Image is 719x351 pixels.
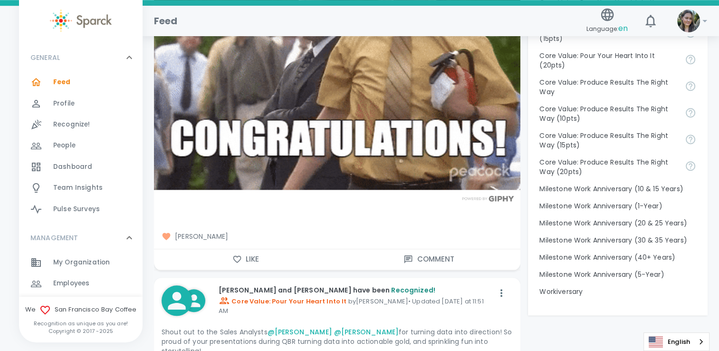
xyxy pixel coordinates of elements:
[586,22,628,35] span: Language:
[19,177,143,198] a: Team Insights
[19,72,143,224] div: GENERAL
[539,78,677,97] p: Core Value: Produce Results The Right Way
[19,72,143,93] a: Feed
[539,235,696,245] p: Milestone Work Anniversary (30 & 35 Years)
[219,295,494,315] p: by [PERSON_NAME] • Updated [DATE] at 11:51 AM
[539,253,696,262] p: Milestone Work Anniversary (40+ Years)
[19,304,143,316] span: We San Francisco Bay Coffee
[539,157,677,176] p: Core Value: Produce Results The Right Way (20pts)
[643,332,709,351] div: Language
[19,320,143,327] p: Recognition as unique as you are!
[391,285,435,295] span: Recognized!
[19,93,143,114] a: Profile
[334,327,399,337] a: @[PERSON_NAME]
[53,279,89,288] span: Employees
[19,294,143,315] a: Demographics
[30,233,78,243] p: MANAGEMENT
[219,297,346,306] span: Core Value: Pour Your Heart Into It
[618,23,628,34] span: en
[685,54,696,65] svg: Come to work to make a difference in your own way
[539,218,696,228] p: Milestone Work Anniversary (20 & 25 Years)
[685,160,696,172] svg: Find success working together and doing the right thing
[19,10,143,32] a: Sparck logo
[19,43,143,72] div: GENERAL
[539,201,696,211] p: Milestone Work Anniversary (1-Year)
[19,199,143,220] a: Pulse Surveys
[53,120,90,129] span: Recognize!
[19,156,143,177] a: Dashboard
[539,287,696,296] p: Workiversary
[219,285,494,295] p: [PERSON_NAME] and [PERSON_NAME] have been
[19,135,143,156] a: People
[53,258,110,267] span: My Organization
[19,224,143,252] div: MANAGEMENT
[19,252,143,273] a: My Organization
[50,10,112,32] img: Sparck logo
[30,53,60,62] p: GENERAL
[162,232,513,241] span: [PERSON_NAME]
[539,131,677,150] p: Core Value: Produce Results The Right Way (15pts)
[53,162,92,172] span: Dashboard
[685,134,696,145] svg: Find success working together and doing the right thing
[53,99,75,108] span: Profile
[268,327,332,337] a: @[PERSON_NAME]
[19,273,143,294] a: Employees
[53,78,71,87] span: Feed
[685,107,696,118] svg: Find success working together and doing the right thing
[154,13,178,29] h1: Feed
[539,104,677,123] p: Core Value: Produce Results The Right Way (10pts)
[685,80,696,92] svg: Find success working together and doing the right thing
[643,332,709,351] aside: Language selected: English
[53,205,100,214] span: Pulse Surveys
[337,249,521,269] button: Comment
[539,51,677,70] p: Core Value: Pour Your Heart Into It (20pts)
[677,10,700,32] img: Picture of Mackenzie
[539,270,696,279] p: Milestone Work Anniversary (5-Year)
[539,184,696,194] p: Milestone Work Anniversary (10 & 15 Years)
[53,141,76,150] span: People
[583,4,632,38] button: Language:en
[19,114,143,135] a: Recognize!
[19,327,143,335] p: Copyright © 2017 - 2025
[53,183,103,193] span: Team Insights
[460,195,517,202] img: Powered by GIPHY
[154,249,337,269] button: Like
[644,333,709,351] a: English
